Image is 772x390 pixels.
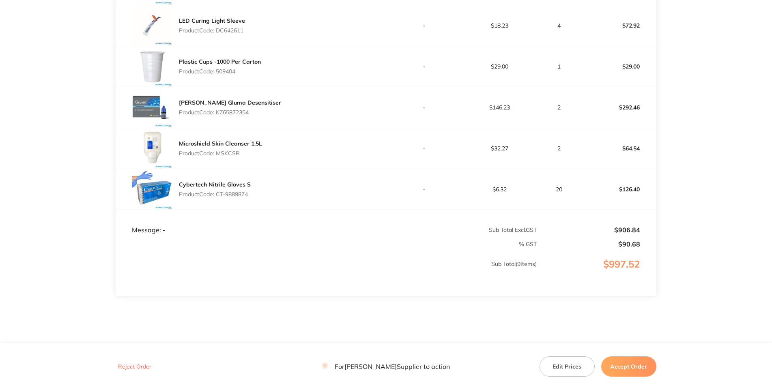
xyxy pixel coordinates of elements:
p: $72.92 [581,16,656,35]
img: YXlkc203aA [132,87,172,128]
p: 2 [538,104,580,111]
img: MzAxeWpnZQ [132,169,172,210]
p: $146.23 [462,104,537,111]
p: - [387,186,461,193]
p: - [387,22,461,29]
button: Accept Order [601,356,656,377]
p: 20 [538,186,580,193]
img: d2MwODBzag [132,46,172,87]
p: - [387,104,461,111]
p: $29.00 [581,57,656,76]
p: $126.40 [581,180,656,199]
p: $18.23 [462,22,537,29]
p: Product Code: KZ65872354 [179,109,281,116]
a: Plastic Cups -1000 Per Carton [179,58,261,65]
p: - [387,63,461,70]
p: - [387,145,461,152]
img: d3lxYXB0aA [132,5,172,46]
img: ZHhvZmt2OQ [132,128,172,169]
p: $29.00 [462,63,537,70]
p: For [PERSON_NAME] Supplier to action [322,363,450,371]
p: Product Code: DC642611 [179,27,245,34]
p: Sub Total ( 9 Items) [116,261,537,283]
p: $6.32 [462,186,537,193]
p: $32.27 [462,145,537,152]
p: $997.52 [538,259,656,286]
button: Edit Prices [540,356,595,377]
p: $906.84 [538,226,640,234]
p: % GST [116,241,537,247]
p: Product Code: 509404 [179,68,261,75]
p: $64.54 [581,139,656,158]
p: 1 [538,63,580,70]
td: Message: - [116,210,386,234]
p: $292.46 [581,98,656,117]
p: Sub Total Excl. GST [387,227,537,233]
a: LED Curing Light Sleeve [179,17,245,24]
a: [PERSON_NAME] Gluma Desensitiser [179,99,281,106]
p: $90.68 [538,240,640,248]
a: Microshield Skin Cleanser 1.5L [179,140,262,147]
a: Cybertech Nitrile Gloves S [179,181,251,188]
p: Product Code: CT-9889874 [179,191,251,197]
p: 4 [538,22,580,29]
p: 2 [538,145,580,152]
button: Reject Order [116,363,154,371]
p: Product Code: MSKCSR [179,150,262,156]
